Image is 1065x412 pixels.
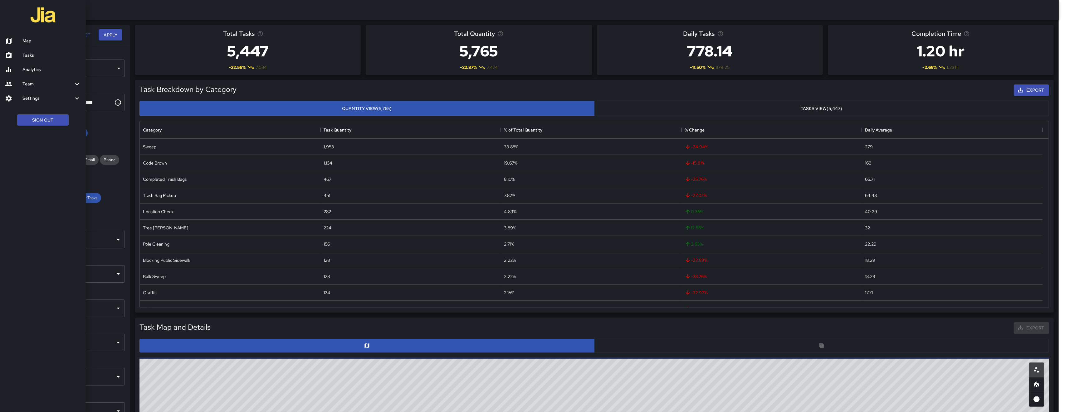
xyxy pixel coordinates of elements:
h6: Analytics [22,66,81,73]
img: jia-logo [31,2,56,27]
h6: Team [22,81,73,88]
button: Sign Out [17,114,69,126]
h6: Settings [22,95,73,102]
h6: Map [22,38,81,45]
h6: Tasks [22,52,81,59]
